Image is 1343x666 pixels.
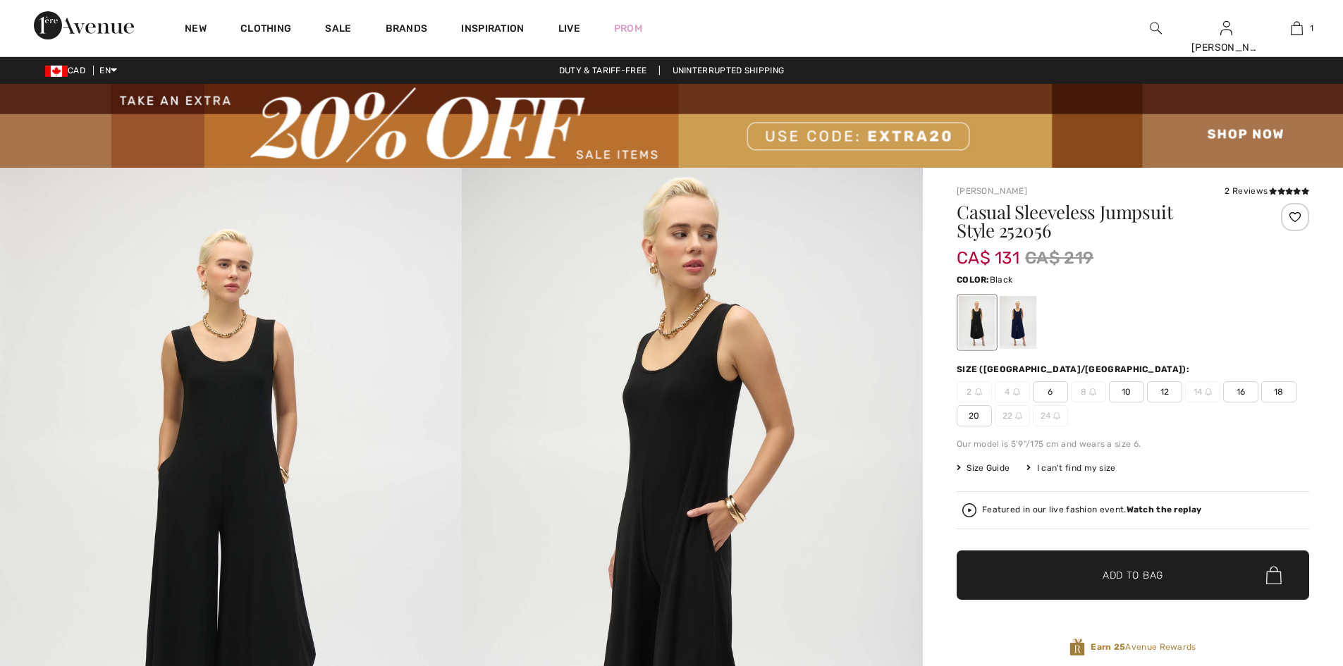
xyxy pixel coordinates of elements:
[1033,381,1068,402] span: 6
[1191,40,1261,55] div: [PERSON_NAME]
[1223,381,1258,402] span: 16
[990,275,1013,285] span: Black
[558,21,580,36] a: Live
[1053,412,1060,419] img: ring-m.svg
[1310,22,1313,35] span: 1
[1109,381,1144,402] span: 10
[45,66,68,77] img: Canadian Dollar
[959,296,995,349] div: Black
[957,275,990,285] span: Color:
[957,186,1027,196] a: [PERSON_NAME]
[1205,388,1212,395] img: ring-m.svg
[99,66,117,75] span: EN
[995,381,1030,402] span: 4
[1185,381,1220,402] span: 14
[982,505,1201,514] div: Featured in our live fashion event.
[1015,412,1022,419] img: ring-m.svg
[1103,568,1163,583] span: Add to Bag
[975,388,982,395] img: ring-m.svg
[1000,296,1036,349] div: Midnight Blue
[957,203,1251,240] h1: Casual Sleeveless Jumpsuit Style 252056
[995,405,1030,426] span: 22
[1069,638,1085,657] img: Avenue Rewards
[325,23,351,37] a: Sale
[1033,405,1068,426] span: 24
[957,234,1019,268] span: CA$ 131
[957,438,1309,450] div: Our model is 5'9"/175 cm and wears a size 6.
[240,23,291,37] a: Clothing
[962,503,976,517] img: Watch the replay
[1091,642,1125,652] strong: Earn 25
[1025,245,1093,271] span: CA$ 219
[1291,20,1303,37] img: My Bag
[957,405,992,426] span: 20
[1150,20,1162,37] img: search the website
[386,23,428,37] a: Brands
[614,21,642,36] a: Prom
[185,23,207,37] a: New
[957,363,1192,376] div: Size ([GEOGRAPHIC_DATA]/[GEOGRAPHIC_DATA]):
[957,550,1309,600] button: Add to Bag
[1013,388,1020,395] img: ring-m.svg
[45,66,91,75] span: CAD
[1147,381,1182,402] span: 12
[1091,641,1196,653] span: Avenue Rewards
[1026,462,1115,474] div: I can't find my size
[1127,505,1202,514] strong: Watch the replay
[1261,381,1296,402] span: 18
[1225,185,1309,197] div: 2 Reviews
[957,462,1010,474] span: Size Guide
[1071,381,1106,402] span: 8
[1262,20,1331,37] a: 1
[1089,388,1096,395] img: ring-m.svg
[1220,20,1232,37] img: My Info
[34,11,134,39] img: 1ère Avenue
[1220,21,1232,35] a: Sign In
[461,23,524,37] span: Inspiration
[957,381,992,402] span: 2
